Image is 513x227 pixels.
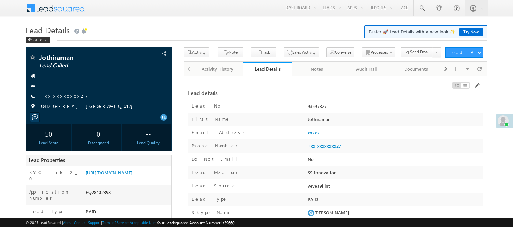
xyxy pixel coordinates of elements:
button: Activity [184,47,209,57]
label: Lead Medium [192,169,237,175]
span: Jothiraman [39,54,130,61]
a: Activity History [193,62,242,76]
span: Lead Details [26,25,70,36]
div: Lead Quality [127,140,170,146]
span: © 2025 LeadSquared | | | | | [26,219,234,226]
span: Lead Properties [29,157,65,164]
a: +xx-xxxxxxxx27 [39,93,88,99]
div: Documents [397,65,435,73]
div: Disengaged [77,140,120,146]
span: Send Email [410,49,430,55]
span: PONDICHERRY, [GEOGRAPHIC_DATA] [39,103,136,110]
div: Activity History [198,65,236,73]
button: Processes [362,47,395,57]
a: Terms of Service [102,220,129,225]
div: Jothiraman [306,116,483,126]
a: Contact Support [74,220,101,225]
div: EQ28402398 [84,189,171,198]
a: xxxxx [308,130,320,136]
span: Lead Called [39,62,130,69]
button: Note [218,47,243,57]
span: Faster 🚀 Lead Details with a new look ✨ [369,28,483,35]
div: No [306,156,483,166]
label: Lead No [192,103,222,109]
a: Try Now [459,28,483,36]
div: Back [26,37,50,43]
div: Notes [298,65,336,73]
a: Back [26,36,53,42]
label: First Name [192,116,230,122]
div: PAID [306,196,483,205]
div: Lead Actions [448,49,477,55]
a: Acceptable Use [130,220,156,225]
div: Lead Details [248,66,287,72]
label: KYC link 2_0 [29,169,79,182]
a: Documents [392,62,441,76]
div: 50 [27,127,70,140]
button: Converse [326,47,354,57]
a: +xx-xxxxxxxx27 [308,143,341,149]
div: Lead details [188,90,382,96]
div: 93597327 [306,103,483,112]
label: Application Number [29,189,79,201]
a: Lead Details [243,62,292,76]
div: vevea9i_int [306,183,483,192]
label: Lead Type [192,196,227,202]
button: Sales Activity [284,47,319,57]
div: -- [127,127,170,140]
div: Audit Trail [348,65,386,73]
div: 0 [77,127,120,140]
a: About [63,220,73,225]
button: Lead Actions [445,47,483,58]
label: Email Address [192,129,247,136]
a: Notes [292,62,342,76]
div: PAID [84,208,171,218]
label: Lead Type [29,208,65,214]
a: [URL][DOMAIN_NAME] [86,170,132,175]
span: 39660 [224,220,234,225]
div: SS-Innovation [306,169,483,179]
label: Skype Name [192,209,232,215]
button: Send Email [401,47,433,57]
label: Phone Number [192,143,238,149]
label: Do Not Email [192,156,242,162]
span: Processes [370,49,388,55]
div: Lead Score [27,140,70,146]
a: Audit Trail [342,62,392,76]
span: Your Leadsquared Account Number is [157,220,234,225]
label: Lead Source [192,183,237,189]
button: Task [251,47,276,57]
div: [PERSON_NAME] [306,209,483,220]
